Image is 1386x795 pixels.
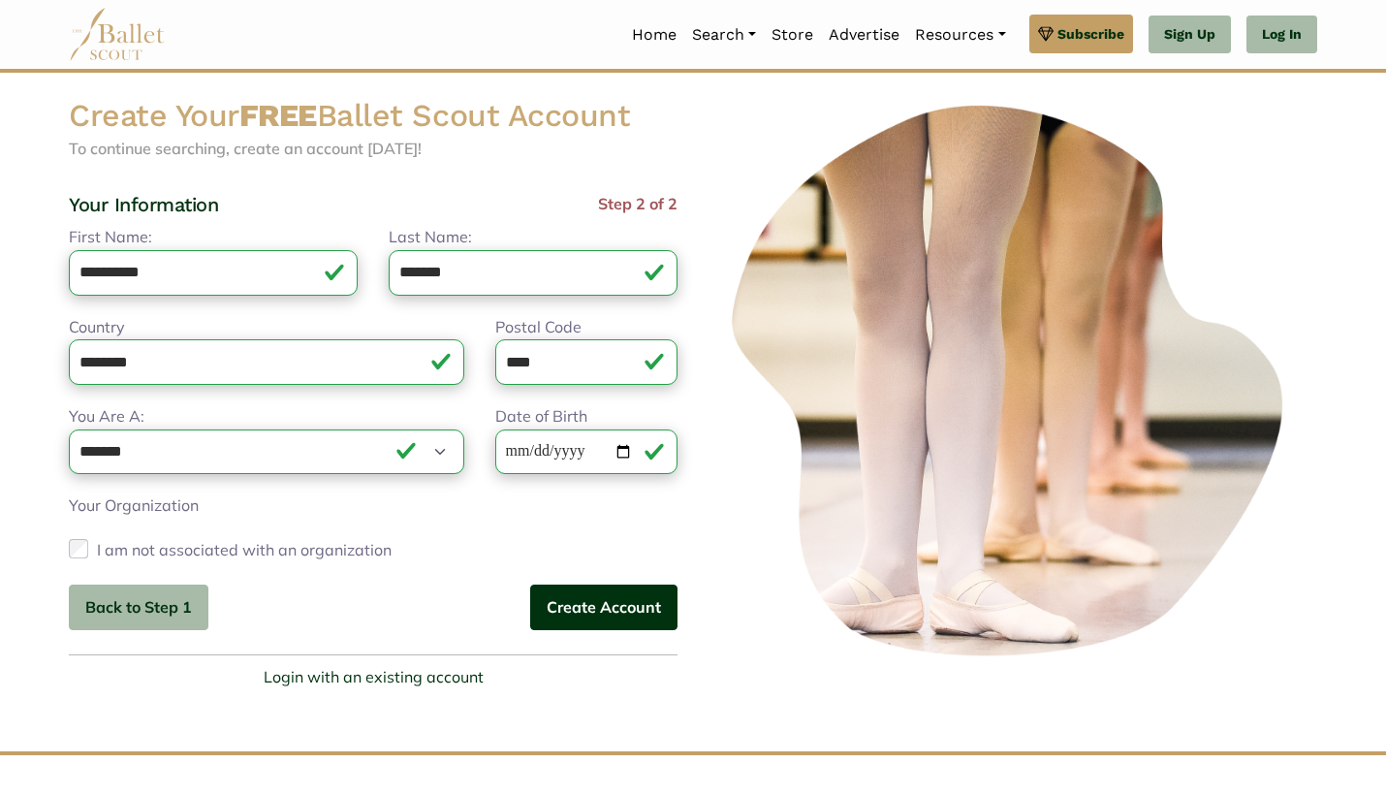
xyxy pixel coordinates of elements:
h4: Your Information [69,192,218,217]
img: gem.svg [1038,23,1054,45]
span: Subscribe [1057,23,1124,45]
label: Your Organization [69,493,199,519]
a: Resources [907,15,1013,55]
label: Last Name: [389,225,472,250]
label: You Are A: [69,404,144,429]
a: Advertise [821,15,907,55]
a: Log In [1246,16,1317,54]
a: Search [684,15,764,55]
a: Sign Up [1149,16,1231,54]
label: I am not associated with an organization [97,534,392,565]
a: Subscribe [1029,15,1133,53]
img: ballerinas [709,96,1317,667]
a: Store [764,15,821,55]
button: Create Account [530,585,677,630]
a: Login with an existing account [264,665,484,690]
label: First Name: [69,225,152,250]
label: Date of Birth [495,404,587,429]
button: Back to Step 1 [69,585,208,630]
span: Step 2 of 2 [598,192,677,225]
label: Country [69,315,125,340]
a: Home [624,15,684,55]
strong: FREE [239,97,317,134]
h2: Create Your Ballet Scout Account [69,96,677,137]
label: Postal Code [495,315,582,340]
span: To continue searching, create an account [DATE]! [69,139,422,158]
